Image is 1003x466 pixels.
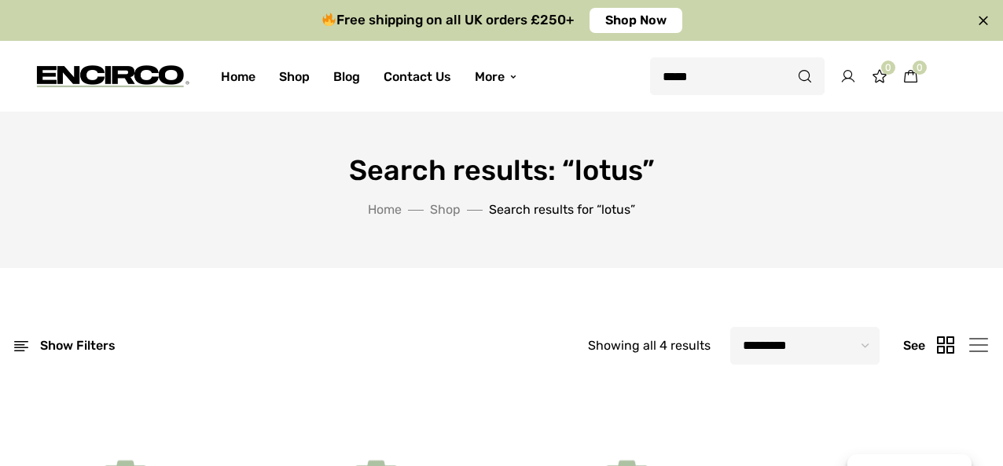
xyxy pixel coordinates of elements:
[267,49,321,105] a: Shop
[53,151,950,190] h2: Search results: “lotus”
[463,49,530,105] a: More
[588,335,711,358] p: Showing all 4 results
[322,13,336,26] img: 🔥
[321,49,372,105] a: Blog
[209,49,267,105] a: Home
[368,202,402,217] a: Home
[489,202,635,217] span: Search results for “lotus”
[31,53,189,100] img: encirco.com -
[730,327,880,365] select: Shop order
[913,61,927,75] span: 0
[430,202,461,217] a: Shop
[590,8,682,33] a: Shop Now
[785,57,825,95] button: Search
[321,11,573,30] h2: Free shipping on all UK orders £250+
[605,8,667,33] span: Shop Now
[881,61,895,75] span: 0
[903,62,919,91] a: 0
[872,72,887,86] a: 0
[12,329,116,363] div: Show filters
[903,335,925,358] span: See
[372,49,463,105] a: Contact Us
